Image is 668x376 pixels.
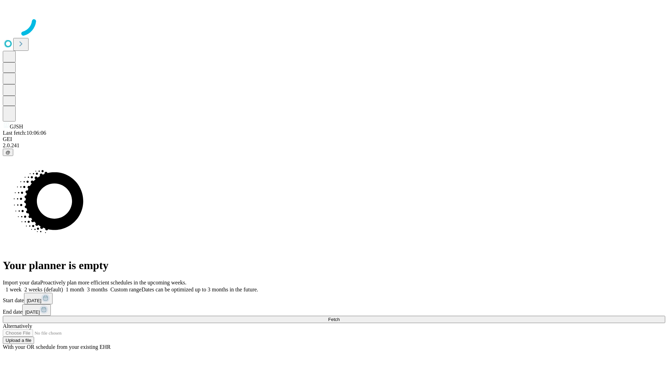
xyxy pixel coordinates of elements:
[3,323,32,329] span: Alternatively
[3,316,665,323] button: Fetch
[3,280,40,285] span: Import your data
[3,149,13,156] button: @
[24,293,53,304] button: [DATE]
[3,142,665,149] div: 2.0.241
[10,124,23,130] span: GJSH
[142,287,258,292] span: Dates can be optimized up to 3 months in the future.
[66,287,84,292] span: 1 month
[87,287,108,292] span: 3 months
[40,280,186,285] span: Proactively plan more efficient schedules in the upcoming weeks.
[3,304,665,316] div: End date
[24,287,63,292] span: 2 weeks (default)
[3,136,665,142] div: GEI
[110,287,141,292] span: Custom range
[22,304,51,316] button: [DATE]
[3,344,111,350] span: With your OR schedule from your existing EHR
[3,259,665,272] h1: Your planner is empty
[3,130,46,136] span: Last fetch: 10:06:06
[3,293,665,304] div: Start date
[6,287,22,292] span: 1 week
[3,337,34,344] button: Upload a file
[6,150,10,155] span: @
[27,298,41,303] span: [DATE]
[25,310,40,315] span: [DATE]
[328,317,340,322] span: Fetch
